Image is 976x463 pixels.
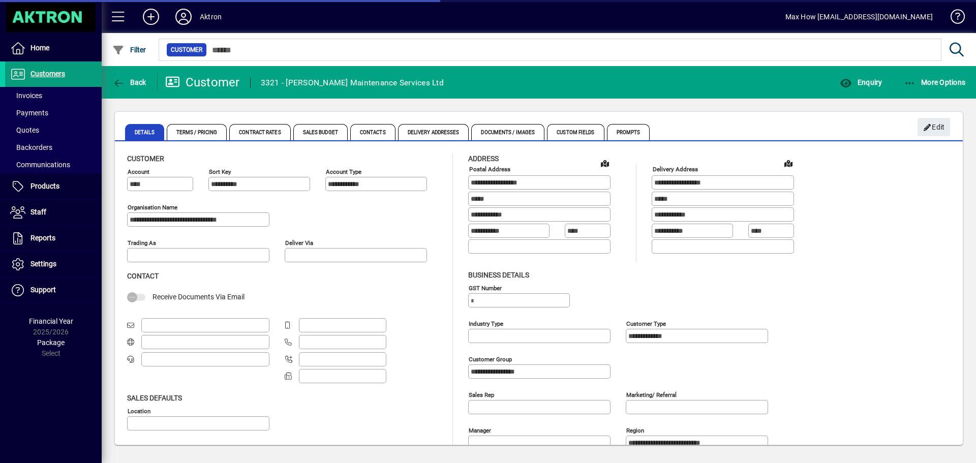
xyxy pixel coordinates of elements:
[5,87,102,104] a: Invoices
[5,174,102,199] a: Products
[167,124,227,140] span: Terms / Pricing
[469,426,491,434] mat-label: Manager
[30,260,56,268] span: Settings
[30,208,46,216] span: Staff
[626,391,677,398] mat-label: Marketing/ Referral
[152,293,245,301] span: Receive Documents Via Email
[5,156,102,173] a: Communications
[918,118,950,136] button: Edit
[229,124,290,140] span: Contract Rates
[326,168,361,175] mat-label: Account Type
[469,284,502,291] mat-label: GST Number
[840,78,882,86] span: Enquiry
[597,155,613,171] a: View on map
[837,73,884,91] button: Enquiry
[29,317,73,325] span: Financial Year
[350,124,395,140] span: Contacts
[5,200,102,225] a: Staff
[5,104,102,121] a: Payments
[200,9,222,25] div: Aktron
[904,78,966,86] span: More Options
[30,70,65,78] span: Customers
[626,426,644,434] mat-label: Region
[30,234,55,242] span: Reports
[923,119,945,136] span: Edit
[547,124,604,140] span: Custom Fields
[469,355,512,362] mat-label: Customer group
[209,168,231,175] mat-label: Sort key
[127,272,159,280] span: Contact
[128,204,177,211] mat-label: Organisation name
[112,78,146,86] span: Back
[110,41,149,59] button: Filter
[285,239,313,246] mat-label: Deliver via
[110,73,149,91] button: Back
[30,44,49,52] span: Home
[125,124,164,140] span: Details
[471,124,544,140] span: Documents / Images
[135,8,167,26] button: Add
[5,121,102,139] a: Quotes
[5,252,102,277] a: Settings
[626,320,666,327] mat-label: Customer type
[5,36,102,61] a: Home
[128,407,150,414] mat-label: Location
[607,124,650,140] span: Prompts
[127,394,182,402] span: Sales defaults
[261,75,444,91] div: 3321 - [PERSON_NAME] Maintenance Services Ltd
[5,277,102,303] a: Support
[167,8,200,26] button: Profile
[10,143,52,151] span: Backorders
[102,73,158,91] app-page-header-button: Back
[785,9,933,25] div: Max How [EMAIL_ADDRESS][DOMAIN_NAME]
[943,2,963,35] a: Knowledge Base
[128,168,149,175] mat-label: Account
[10,126,39,134] span: Quotes
[5,139,102,156] a: Backorders
[10,91,42,100] span: Invoices
[127,155,164,163] span: Customer
[469,320,503,327] mat-label: Industry type
[468,155,499,163] span: Address
[37,338,65,347] span: Package
[901,73,968,91] button: More Options
[780,155,797,171] a: View on map
[128,239,156,246] mat-label: Trading as
[398,124,469,140] span: Delivery Addresses
[468,271,529,279] span: Business details
[30,182,59,190] span: Products
[165,74,240,90] div: Customer
[10,161,70,169] span: Communications
[469,391,494,398] mat-label: Sales rep
[112,46,146,54] span: Filter
[293,124,348,140] span: Sales Budget
[10,109,48,117] span: Payments
[30,286,56,294] span: Support
[5,226,102,251] a: Reports
[171,45,202,55] span: Customer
